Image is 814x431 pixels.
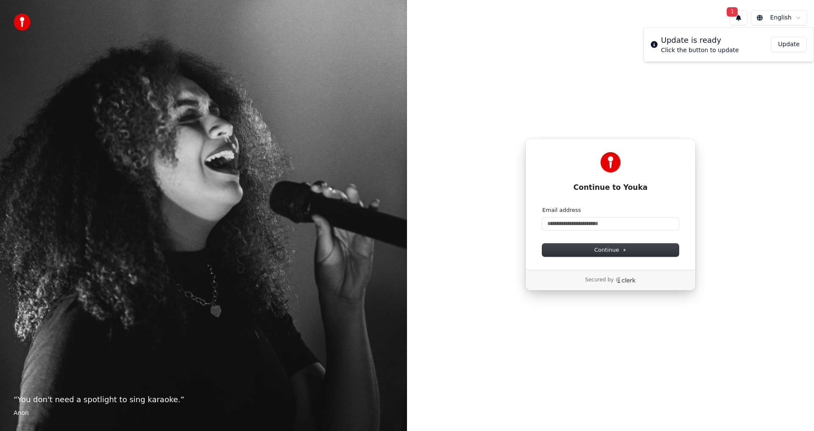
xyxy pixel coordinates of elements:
[542,244,679,256] button: Continue
[14,14,31,31] img: youka
[600,152,621,172] img: Youka
[585,277,613,284] p: Secured by
[727,7,738,17] span: 1
[14,394,393,406] p: “ You don't need a spotlight to sing karaoke. ”
[542,183,679,193] h1: Continue to Youka
[730,10,747,25] button: 1
[661,46,739,55] div: Click the button to update
[14,409,393,417] footer: Anon
[594,246,627,254] span: Continue
[661,34,739,46] div: Update is ready
[616,277,636,283] a: Clerk logo
[542,206,581,214] label: Email address
[771,37,807,52] button: Update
